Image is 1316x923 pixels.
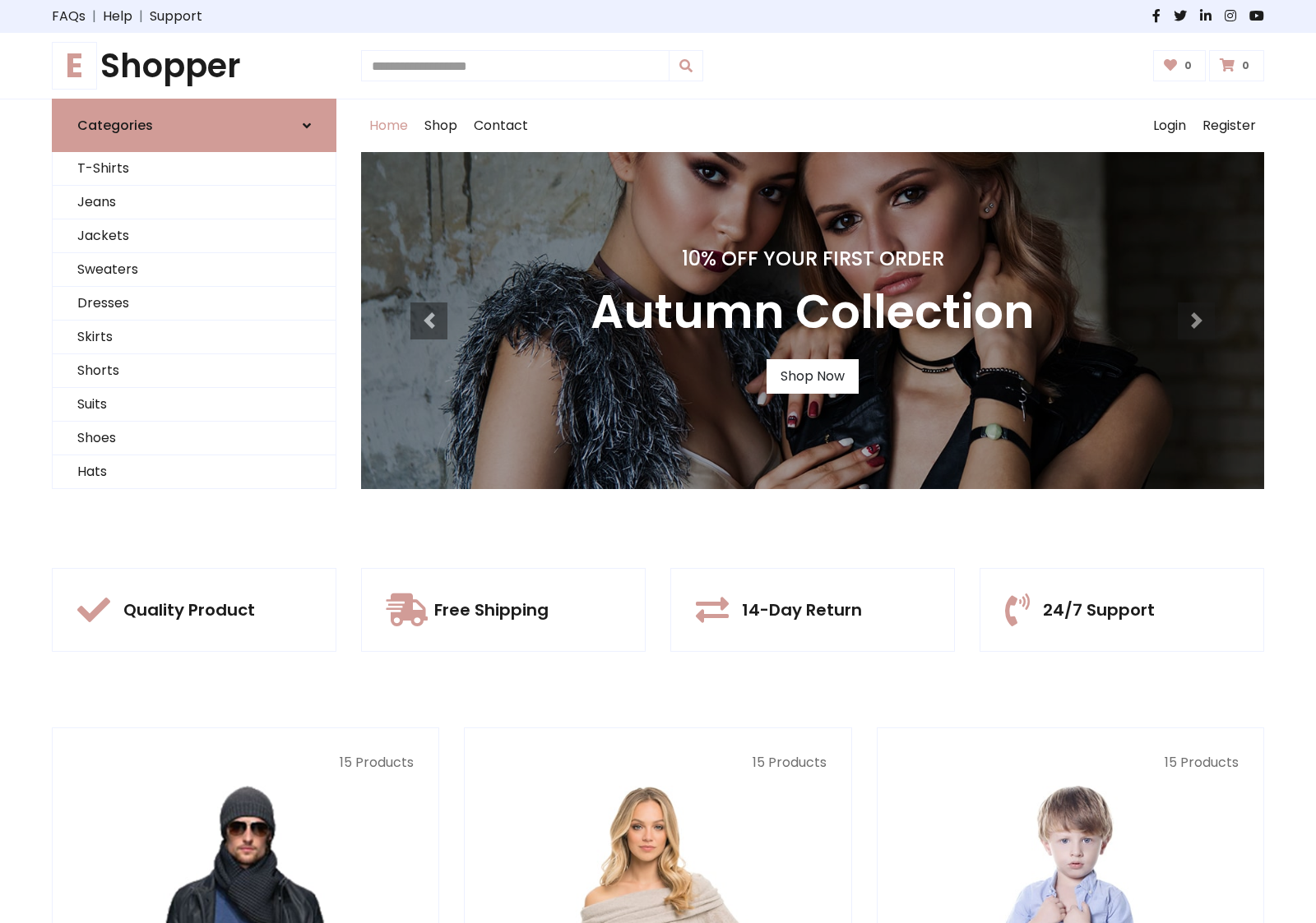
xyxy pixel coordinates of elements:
a: 0 [1153,50,1207,81]
h5: Quality Product [123,600,255,620]
a: Shoes [53,422,336,455]
h3: Autumn Collection [591,284,1035,339]
span: E [52,42,97,90]
p: 15 Products [489,753,826,773]
a: Register [1194,99,1264,152]
a: Login [1145,99,1194,152]
a: Dresses [53,287,336,321]
a: Suits [53,388,336,422]
a: Contact [466,99,536,152]
a: Home [361,99,416,152]
a: Help [103,7,132,26]
a: Categories [52,99,336,152]
p: 15 Products [902,753,1239,773]
a: Jeans [53,186,336,219]
a: EShopper [52,46,336,85]
h5: Free Shipping [434,600,549,620]
p: 15 Products [77,753,414,773]
a: Shorts [53,354,336,388]
span: 0 [1238,58,1253,73]
a: FAQs [52,7,86,26]
h6: Categories [77,118,153,133]
a: Shop [416,99,466,152]
a: Jackets [53,219,336,253]
h4: 10% Off Your First Order [591,247,1035,271]
a: Sweaters [53,253,336,287]
a: T-Shirts [53,152,336,186]
span: | [86,7,103,26]
a: Skirts [53,321,336,354]
span: | [132,7,150,26]
h5: 14-Day Return [742,600,862,620]
a: 0 [1209,50,1264,81]
span: 0 [1180,58,1196,73]
h5: 24/7 Support [1043,600,1155,620]
a: Support [150,7,202,26]
h1: Shopper [52,46,336,85]
a: Shop Now [767,359,859,394]
a: Hats [53,455,336,489]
